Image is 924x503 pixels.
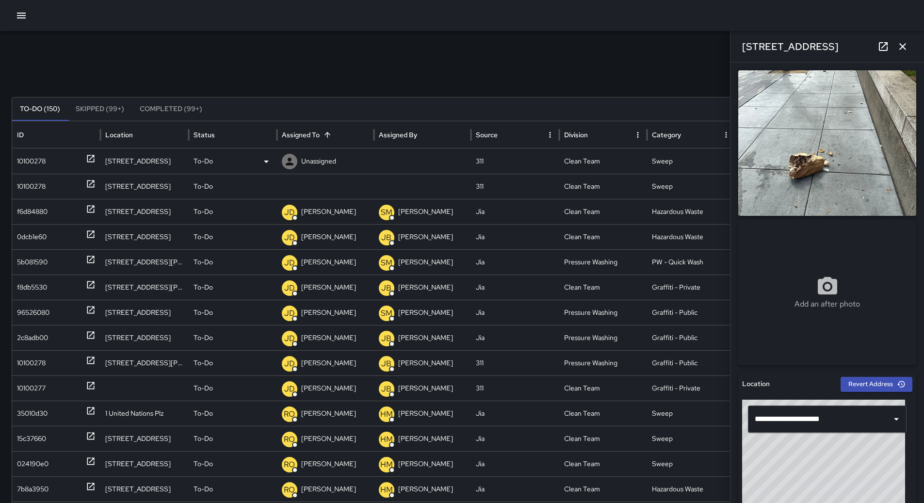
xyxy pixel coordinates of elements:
div: Pressure Washing [559,249,648,275]
div: Category [652,130,681,139]
p: RO [284,459,295,471]
p: To-Do [194,225,213,249]
div: 10100278 [17,351,46,375]
button: Skipped (99+) [68,97,132,121]
div: Sweep [647,451,735,476]
p: To-Do [194,199,213,224]
div: Jia [471,199,559,224]
p: [PERSON_NAME] [398,376,453,401]
div: Jia [471,275,559,300]
div: Graffiti - Public [647,325,735,350]
p: HM [380,484,393,496]
p: HM [380,434,393,445]
div: Graffiti - Private [647,275,735,300]
div: 10100278 [17,149,46,174]
p: JD [284,308,295,319]
button: Division column menu [631,128,645,142]
div: 1128 Market Street [100,451,189,476]
p: [PERSON_NAME] [398,401,453,426]
button: Source column menu [543,128,557,142]
div: 1150 Market Street [100,476,189,502]
p: JD [284,257,295,269]
div: 10100278 [17,174,46,199]
div: 024190e0 [17,452,49,476]
p: JB [381,358,391,370]
p: To-Do [194,300,213,325]
p: [PERSON_NAME] [398,300,453,325]
p: RO [284,434,295,445]
div: Jia [471,300,559,325]
p: [PERSON_NAME] [301,477,356,502]
p: [PERSON_NAME] [398,426,453,451]
p: [PERSON_NAME] [301,452,356,476]
div: 1586 Market Street [100,224,189,249]
div: Hazardous Waste [647,224,735,249]
p: JD [284,232,295,243]
p: JB [381,282,391,294]
div: 600 Van Ness Avenue [100,249,189,275]
div: 96526080 [17,300,49,325]
div: PW - Quick Wash [647,249,735,275]
p: [PERSON_NAME] [301,351,356,375]
p: [PERSON_NAME] [301,401,356,426]
div: Jia [471,476,559,502]
p: To-Do [194,325,213,350]
p: To-Do [194,376,213,401]
p: To-Do [194,275,213,300]
button: Sort [321,128,334,142]
div: Jia [471,325,559,350]
p: [PERSON_NAME] [301,275,356,300]
p: To-Do [194,351,213,375]
p: JD [284,383,295,395]
div: Assigned To [282,130,320,139]
div: 0dcb1e60 [17,225,47,249]
p: HM [380,459,393,471]
p: [PERSON_NAME] [301,199,356,224]
p: To-Do [194,149,213,174]
div: ID [17,130,24,139]
div: Clean Team [559,199,648,224]
button: To-Do (150) [12,97,68,121]
p: [PERSON_NAME] [398,351,453,375]
p: [PERSON_NAME] [301,376,356,401]
div: Clean Team [559,426,648,451]
p: JD [284,333,295,344]
p: Unassigned [301,149,336,174]
div: Sweep [647,426,735,451]
div: f6d84880 [17,199,48,224]
p: [PERSON_NAME] [398,325,453,350]
div: Hazardous Waste [647,199,735,224]
div: Graffiti - Private [647,375,735,401]
p: [PERSON_NAME] [398,250,453,275]
p: [PERSON_NAME] [398,275,453,300]
div: Jia [471,224,559,249]
div: Sweep [647,174,735,199]
div: Pressure Washing [559,300,648,325]
p: To-Do [194,426,213,451]
p: JD [284,282,295,294]
p: To-Do [194,250,213,275]
p: JB [381,333,391,344]
div: Jia [471,426,559,451]
p: [PERSON_NAME] [301,225,356,249]
p: To-Do [194,477,213,502]
div: 5b081590 [17,250,48,275]
p: [PERSON_NAME] [398,199,453,224]
p: SM [381,257,392,269]
div: 10100277 [17,376,46,401]
div: Jia [471,451,559,476]
p: RO [284,408,295,420]
p: JD [284,207,295,218]
p: To-Do [194,401,213,426]
p: [PERSON_NAME] [301,300,356,325]
div: Source [476,130,498,139]
div: 401 Polk Street [100,300,189,325]
div: Assigned By [379,130,417,139]
div: Pressure Washing [559,325,648,350]
div: 7b8a3950 [17,477,49,502]
p: [PERSON_NAME] [398,477,453,502]
p: JD [284,358,295,370]
div: Clean Team [559,476,648,502]
p: To-Do [194,452,213,476]
p: [PERSON_NAME] [301,426,356,451]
